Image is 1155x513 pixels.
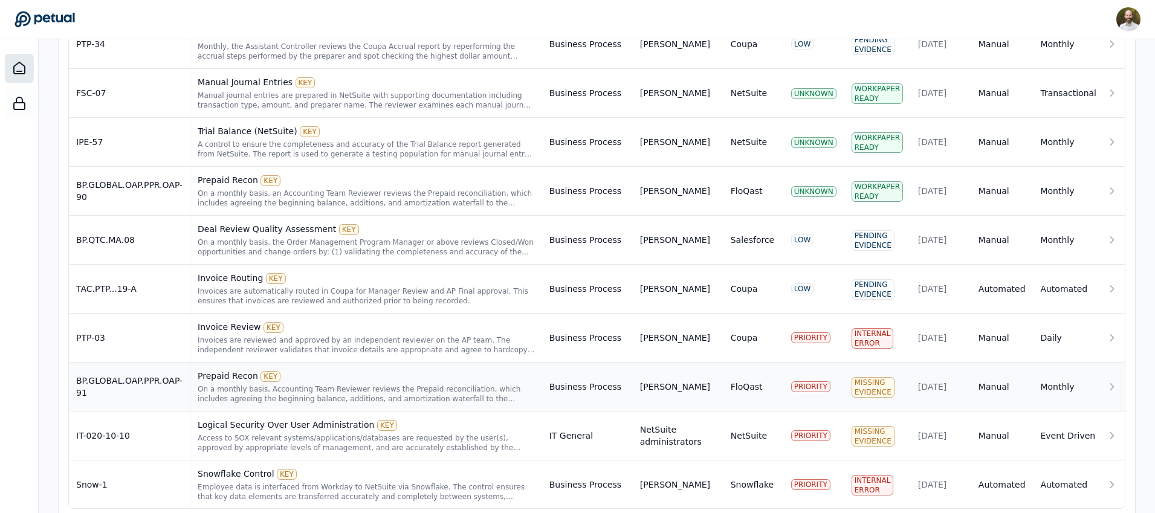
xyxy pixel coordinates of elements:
[198,335,535,355] div: Invoices are reviewed and approved by an independent reviewer on the AP team. The independent rev...
[198,433,535,453] div: Access to SOX relevant systems/applications/databases are requested by the user(s), approved by a...
[918,430,964,442] div: [DATE]
[731,38,758,50] div: Coupa
[791,283,814,294] div: LOW
[852,34,895,55] div: Pending Evidence
[971,363,1034,411] td: Manual
[69,314,190,363] td: PTP-03
[300,126,320,137] div: KEY
[640,185,710,197] div: [PERSON_NAME]
[69,411,190,460] td: IT-020-10-10
[971,118,1034,167] td: Manual
[69,69,190,118] td: FSC-07
[971,314,1034,363] td: Manual
[971,411,1034,460] td: Manual
[852,426,895,447] div: Missing Evidence
[640,424,716,448] div: NetSuite administrators
[852,83,903,104] div: Workpaper Ready
[5,89,34,118] a: SOC
[277,469,297,480] div: KEY
[198,237,535,257] div: On a monthly basis, the Order Management Program Manager or above reviews Closed/Won opportunitie...
[542,167,633,216] td: Business Process
[198,76,535,88] div: Manual Journal Entries
[1033,460,1104,509] td: Automated
[198,321,535,333] div: Invoice Review
[377,420,397,431] div: KEY
[542,69,633,118] td: Business Process
[852,328,894,349] div: Internal Error
[266,273,286,284] div: KEY
[640,234,710,246] div: [PERSON_NAME]
[731,185,763,197] div: FloQast
[791,234,814,245] div: LOW
[971,20,1034,69] td: Manual
[731,332,758,344] div: Coupa
[852,279,895,300] div: Pending Evidence
[198,91,535,110] div: Manual journal entries are prepared in NetSuite with supporting documentation including transacti...
[69,167,190,216] td: BP.GLOBAL.OAP.PPR.OAP-90
[198,189,535,208] div: On a monthly basis, an Accounting Team Reviewer reviews the Prepaid reconciliation, which include...
[1033,411,1104,460] td: Event Driven
[731,87,767,99] div: NetSuite
[542,118,633,167] td: Business Process
[918,185,964,197] div: [DATE]
[731,479,774,491] div: Snowflake
[198,272,535,284] div: Invoice Routing
[791,381,830,392] div: PRIORITY
[791,39,814,50] div: LOW
[69,265,190,314] td: TAC.PTP...19-A
[69,118,190,167] td: IPE-57
[791,430,830,441] div: PRIORITY
[198,140,535,159] div: A control to ensure the completeness and accuracy of the Trial Balance report generated from NetS...
[1033,118,1104,167] td: Monthly
[918,38,964,50] div: [DATE]
[15,11,75,28] a: Go to Dashboard
[69,216,190,265] td: BP.QTC.MA.08
[198,370,535,382] div: Prepaid Recon
[542,411,633,460] td: IT General
[1033,363,1104,411] td: Monthly
[5,54,34,83] a: Dashboard
[918,332,964,344] div: [DATE]
[542,265,633,314] td: Business Process
[791,137,836,148] div: UNKNOWN
[640,479,710,491] div: [PERSON_NAME]
[971,216,1034,265] td: Manual
[198,125,535,137] div: Trial Balance (NetSuite)
[791,479,830,490] div: PRIORITY
[1116,7,1140,31] img: David Coulombe
[852,132,903,153] div: Workpaper Ready
[640,38,710,50] div: [PERSON_NAME]
[640,381,710,393] div: [PERSON_NAME]
[852,181,903,202] div: Workpaper Ready
[640,136,710,148] div: [PERSON_NAME]
[1033,216,1104,265] td: Monthly
[731,283,758,295] div: Coupa
[198,42,535,61] div: Monthly, the Assistant Controller reviews the Coupa Accrual report by reperforming the accrual st...
[260,371,280,382] div: KEY
[1033,69,1104,118] td: Transactional
[542,314,633,363] td: Business Process
[971,460,1034,509] td: Automated
[640,283,710,295] div: [PERSON_NAME]
[731,430,767,442] div: NetSuite
[971,167,1034,216] td: Manual
[198,223,535,235] div: Deal Review Quality Assessment
[69,460,190,509] td: Snow-1
[731,381,763,393] div: FloQast
[542,460,633,509] td: Business Process
[1033,20,1104,69] td: Monthly
[791,332,830,343] div: PRIORITY
[198,468,535,480] div: Snowflake Control
[198,482,535,502] div: Employee data is interfaced from Workday to NetSuite via Snowflake. The control ensures that key ...
[339,224,359,235] div: KEY
[918,381,964,393] div: [DATE]
[852,230,895,251] div: Pending Evidence
[971,265,1034,314] td: Automated
[971,69,1034,118] td: Manual
[852,475,894,495] div: Internal Error
[1033,314,1104,363] td: Daily
[918,283,964,295] div: [DATE]
[791,186,836,197] div: UNKNOWN
[69,20,190,69] td: PTP-34
[198,419,535,431] div: Logical Security Over User Administration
